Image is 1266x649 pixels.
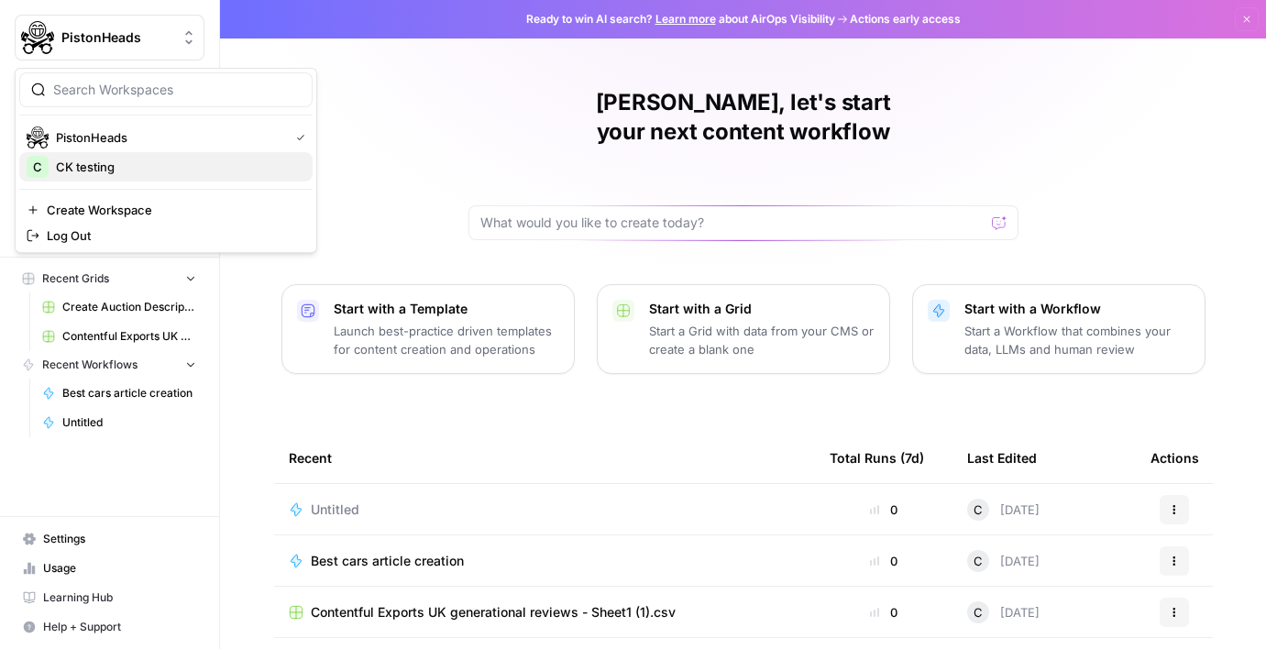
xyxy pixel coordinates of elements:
a: Best cars article creation [289,552,800,570]
span: Best cars article creation [311,552,464,570]
div: [DATE] [967,601,1040,623]
span: Settings [43,531,196,547]
a: Best cars article creation [34,379,204,408]
span: CK testing [56,158,298,176]
button: Recent Workflows [15,351,204,379]
img: PistonHeads Logo [21,21,54,54]
div: Last Edited [967,433,1037,483]
span: Usage [43,560,196,577]
span: Log Out [47,226,298,245]
span: C [974,603,983,621]
div: Total Runs (7d) [830,433,924,483]
span: Create Auction Descriptions [62,299,196,315]
h1: [PERSON_NAME], let's start your next content workflow [468,88,1018,147]
div: 0 [830,500,938,519]
a: Learning Hub [15,583,204,612]
p: Start a Workflow that combines your data, LLMs and human review [964,322,1190,358]
span: Contentful Exports UK generational reviews - Sheet1 (1).csv [62,328,196,345]
span: Recent Workflows [42,357,138,373]
a: Usage [15,554,204,583]
span: Untitled [311,500,359,519]
span: Ready to win AI search? about AirOps Visibility [526,11,835,27]
span: Contentful Exports UK generational reviews - Sheet1 (1).csv [311,603,676,621]
button: Recent Grids [15,265,204,292]
a: Settings [15,524,204,554]
input: What would you like to create today? [480,214,985,232]
span: C [33,158,42,176]
a: Untitled [34,408,204,437]
p: Launch best-practice driven templates for content creation and operations [334,322,559,358]
span: Best cars article creation [62,385,196,401]
div: 0 [830,552,938,570]
span: C [974,552,983,570]
span: Untitled [62,414,196,431]
span: Help + Support [43,619,196,635]
input: Search Workspaces [53,81,301,99]
a: Create Workspace [19,197,313,223]
a: Learn more [655,12,716,26]
button: Start with a GridStart a Grid with data from your CMS or create a blank one [597,284,890,374]
a: Create Auction Descriptions [34,292,204,322]
button: Workspace: PistonHeads [15,15,204,60]
span: Actions early access [850,11,961,27]
div: Recent [289,433,800,483]
div: [DATE] [967,550,1040,572]
a: Untitled [289,500,800,519]
button: Start with a TemplateLaunch best-practice driven templates for content creation and operations [281,284,575,374]
p: Start with a Grid [649,300,875,318]
span: PistonHeads [56,128,281,147]
span: PistonHeads [61,28,172,47]
div: Workspace: PistonHeads [15,68,317,253]
a: Contentful Exports UK generational reviews - Sheet1 (1).csv [289,603,800,621]
span: Create Workspace [47,201,298,219]
span: Recent Grids [42,270,109,287]
p: Start with a Workflow [964,300,1190,318]
p: Start with a Template [334,300,559,318]
a: Log Out [19,223,313,248]
div: [DATE] [967,499,1040,521]
button: Help + Support [15,612,204,642]
a: Contentful Exports UK generational reviews - Sheet1 (1).csv [34,322,204,351]
div: Actions [1150,433,1199,483]
button: Start with a WorkflowStart a Workflow that combines your data, LLMs and human review [912,284,1205,374]
span: C [974,500,983,519]
img: PistonHeads Logo [27,126,49,148]
span: Learning Hub [43,589,196,606]
p: Start a Grid with data from your CMS or create a blank one [649,322,875,358]
div: 0 [830,603,938,621]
